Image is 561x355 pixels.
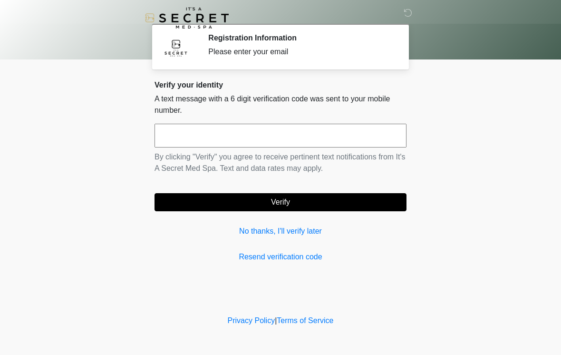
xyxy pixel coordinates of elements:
p: A text message with a 6 digit verification code was sent to your mobile number. [155,93,406,116]
a: Privacy Policy [228,316,275,325]
a: | [275,316,277,325]
img: Agent Avatar [162,33,190,62]
h2: Registration Information [208,33,392,42]
a: Resend verification code [155,251,406,263]
img: It's A Secret Med Spa Logo [145,7,229,29]
div: Please enter your email [208,46,392,58]
button: Verify [155,193,406,211]
a: Terms of Service [277,316,333,325]
h2: Verify your identity [155,80,406,89]
a: No thanks, I'll verify later [155,226,406,237]
p: By clicking "Verify" you agree to receive pertinent text notifications from It's A Secret Med Spa... [155,151,406,174]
